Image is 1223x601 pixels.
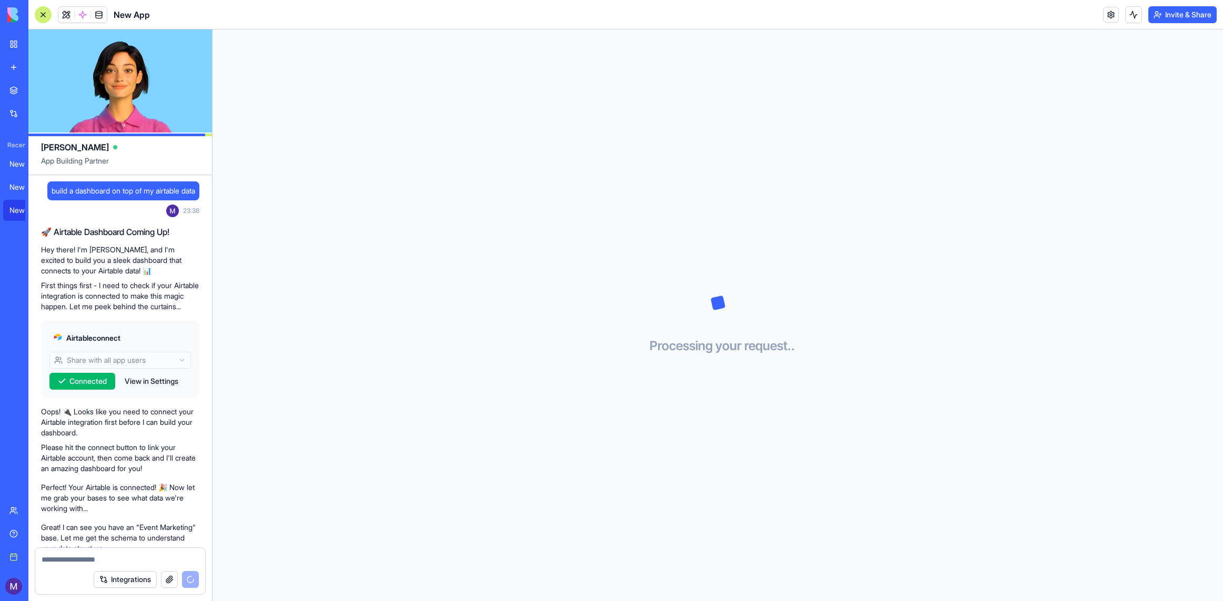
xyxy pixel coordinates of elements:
[69,376,107,386] span: Connected
[9,159,39,169] div: New App
[41,522,199,554] p: Great! I can see you have an "Event Marketing" base. Let me get the schema to understand your dat...
[41,280,199,312] p: First things first - I need to check if your Airtable integration is connected to make this magic...
[119,373,184,390] button: View in Settings
[183,207,199,215] span: 23:38
[41,482,199,514] p: Perfect! Your Airtable is connected! 🎉 Now let me grab your bases to see what data we're working ...
[637,338,799,354] h3: Processing your request
[3,154,45,175] a: New App
[3,177,45,198] a: New App
[41,245,199,276] p: Hey there! I'm [PERSON_NAME], and I'm excited to build you a sleek dashboard that connects to you...
[41,226,199,238] h2: 🚀 Airtable Dashboard Coming Up!
[166,205,179,217] img: ACg8ocJtOslkEheqcbxbRNY-DBVyiSoWR6j0po04Vm4_vNZB470J1w=s96-c
[94,571,157,588] button: Integrations
[3,200,45,221] a: New App
[9,182,39,192] div: New App
[791,338,795,354] span: .
[41,442,199,474] p: Please hit the connect button to link your Airtable account, then come back and I'll create an am...
[5,578,22,595] img: ACg8ocJtOslkEheqcbxbRNY-DBVyiSoWR6j0po04Vm4_vNZB470J1w=s96-c
[41,141,109,154] span: [PERSON_NAME]
[787,338,791,354] span: .
[41,406,199,438] p: Oops! 🔌 Looks like you need to connect your Airtable integration first before I can build your da...
[54,333,62,341] img: airtable
[1148,6,1217,23] button: Invite & Share
[41,156,199,175] span: App Building Partner
[9,205,39,216] div: New App
[7,7,73,22] img: logo
[52,186,195,196] span: build a dashboard on top of my airtable data
[3,141,25,149] span: Recent
[66,333,120,343] span: Airtable connect
[49,373,115,390] button: Connected
[114,8,150,21] h1: New App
